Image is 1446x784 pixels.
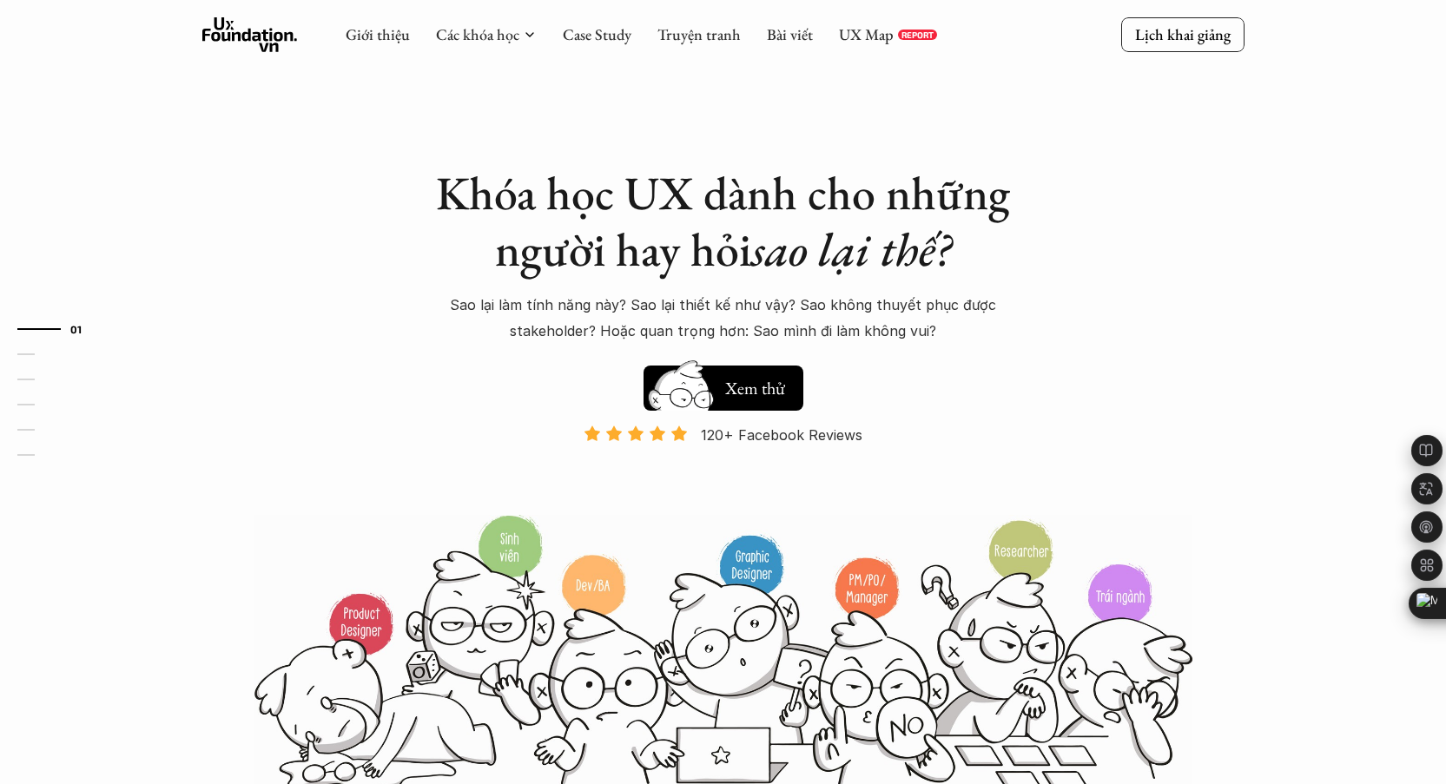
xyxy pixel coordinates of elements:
a: Truyện tranh [657,24,741,44]
em: sao lại thế? [751,219,951,280]
h5: Xem thử [725,376,785,400]
a: Giới thiệu [346,24,410,44]
a: UX Map [839,24,894,44]
a: 120+ Facebook Reviews [569,425,878,512]
strong: 01 [70,323,83,335]
p: 120+ Facebook Reviews [701,422,862,448]
h1: Khóa học UX dành cho những người hay hỏi [419,165,1027,278]
a: 01 [17,319,100,339]
a: Case Study [563,24,631,44]
a: Xem thử [644,357,803,411]
p: REPORT [901,30,934,40]
a: Bài viết [767,24,813,44]
p: Sao lại làm tính năng này? Sao lại thiết kế như vậy? Sao không thuyết phục được stakeholder? Hoặc... [419,292,1027,345]
a: Lịch khai giảng [1121,17,1245,51]
a: Các khóa học [436,24,519,44]
a: REPORT [898,30,937,40]
p: Lịch khai giảng [1135,24,1231,44]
